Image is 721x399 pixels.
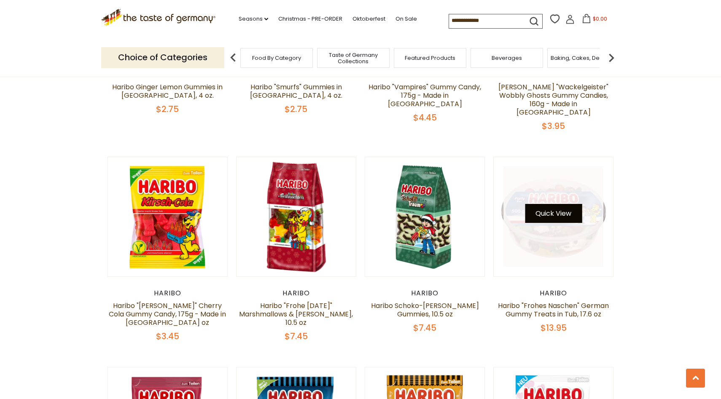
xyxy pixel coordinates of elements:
span: $7.45 [285,330,308,342]
a: Haribo "Vampires" Gummy Candy, 175g - Made in [GEOGRAPHIC_DATA] [369,82,481,109]
p: Choice of Categories [101,47,224,68]
span: $4.45 [413,112,437,123]
a: Haribo "Frohes Naschen" German Gummy Treats in Tub, 17.6 oz [498,301,609,319]
img: next arrow [603,49,620,66]
a: Haribo Ginger Lemon Gummies in [GEOGRAPHIC_DATA], 4 oz. [112,82,223,100]
a: Oktoberfest [352,14,385,24]
button: $0.00 [576,14,612,27]
div: Haribo [108,289,228,297]
span: $2.75 [285,103,307,115]
img: Haribo [237,157,356,276]
div: Haribo [493,289,613,297]
div: Haribo [236,289,356,297]
img: Haribo [494,157,613,276]
img: Haribo [108,157,227,276]
a: Featured Products [405,55,455,61]
div: Haribo [365,70,485,79]
button: Quick View [525,204,582,223]
div: Haribo [236,70,356,79]
a: Haribo "Smurfs" Gummies in [GEOGRAPHIC_DATA], 4 oz. [250,82,342,100]
div: Haribo [108,70,228,79]
a: Baking, Cakes, Desserts [551,55,616,61]
img: previous arrow [225,49,242,66]
a: Beverages [492,55,522,61]
a: [PERSON_NAME] "Wackelgeister" Wobbly Ghosts Gummy Candies, 160g - Made in [GEOGRAPHIC_DATA] [498,82,608,117]
div: Haribo [365,289,485,297]
a: On Sale [395,14,417,24]
span: $7.45 [413,322,436,334]
span: $13.95 [541,322,567,334]
span: $2.75 [156,103,179,115]
a: Taste of Germany Collections [320,52,387,64]
a: Seasons [239,14,268,24]
a: Christmas - PRE-ORDER [278,14,342,24]
img: Haribo [365,157,484,276]
a: Haribo Schoko-[PERSON_NAME] Gummies, 10.5 oz [371,301,479,319]
div: Haribo [493,70,613,79]
a: Haribo "[PERSON_NAME]" Cherry Cola Gummy Candy, 175g - Made in [GEOGRAPHIC_DATA] oz [109,301,226,327]
span: $3.45 [156,330,179,342]
a: Haribo "Frohe [DATE]" Marshmallows & [PERSON_NAME], 10.5 oz [239,301,353,327]
span: $0.00 [593,15,607,22]
span: $3.95 [542,120,565,132]
a: Food By Category [252,55,301,61]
